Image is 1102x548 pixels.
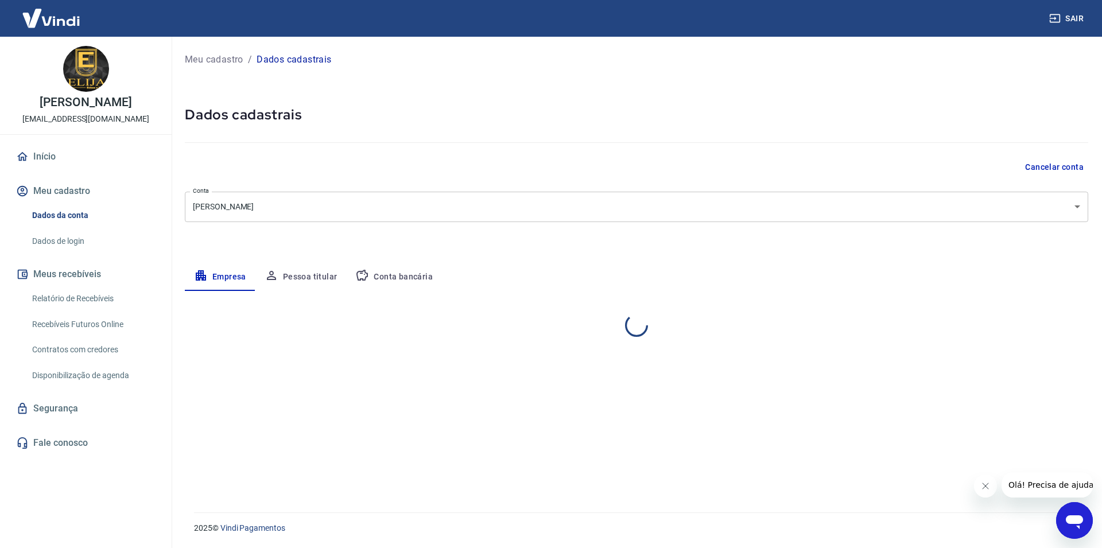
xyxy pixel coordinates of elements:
[185,263,255,291] button: Empresa
[28,287,158,310] a: Relatório de Recebíveis
[14,430,158,456] a: Fale conosco
[28,204,158,227] a: Dados da conta
[194,522,1074,534] p: 2025 ©
[220,523,285,533] a: Vindi Pagamentos
[40,96,131,108] p: [PERSON_NAME]
[248,53,252,67] p: /
[185,106,1088,124] h5: Dados cadastrais
[14,1,88,36] img: Vindi
[28,338,158,362] a: Contratos com credores
[28,313,158,336] a: Recebíveis Futuros Online
[1002,472,1093,498] iframe: Mensagem da empresa
[1056,502,1093,539] iframe: Botão para abrir a janela de mensagens
[185,53,243,67] a: Meu cadastro
[346,263,442,291] button: Conta bancária
[14,178,158,204] button: Meu cadastro
[14,144,158,169] a: Início
[257,53,331,67] p: Dados cadastrais
[14,262,158,287] button: Meus recebíveis
[193,186,209,195] label: Conta
[1047,8,1088,29] button: Sair
[255,263,347,291] button: Pessoa titular
[28,230,158,253] a: Dados de login
[185,192,1088,222] div: [PERSON_NAME]
[1020,157,1088,178] button: Cancelar conta
[22,113,149,125] p: [EMAIL_ADDRESS][DOMAIN_NAME]
[974,475,997,498] iframe: Fechar mensagem
[7,8,96,17] span: Olá! Precisa de ajuda?
[63,46,109,92] img: 742abdcb-2eca-41ae-9189-7f8c39a31446.jpeg
[14,396,158,421] a: Segurança
[28,364,158,387] a: Disponibilização de agenda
